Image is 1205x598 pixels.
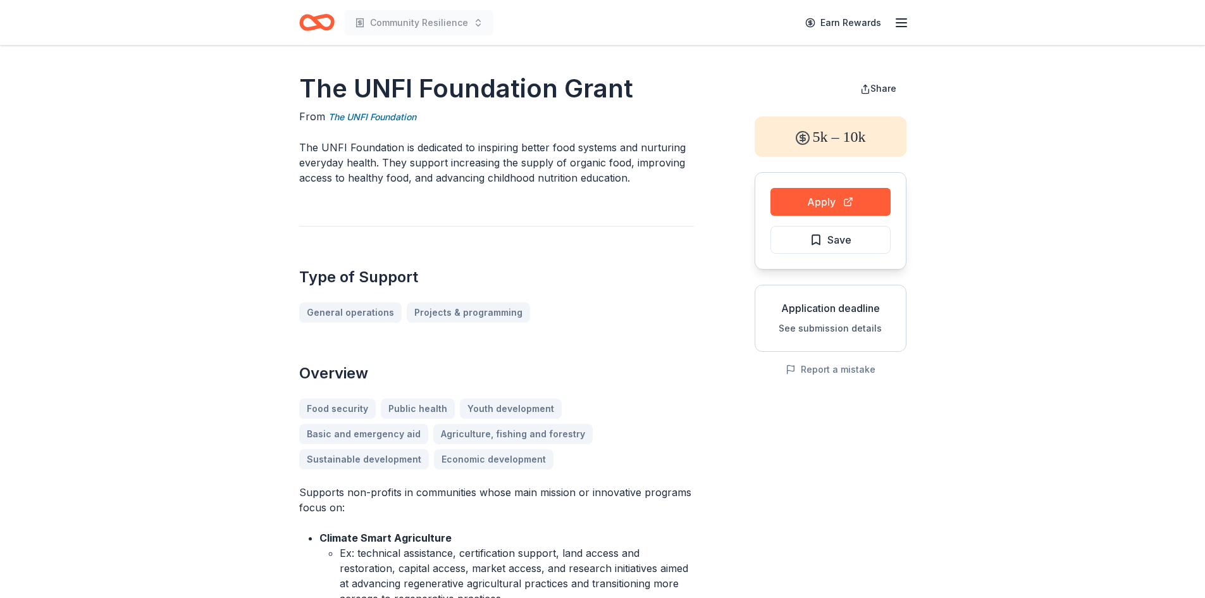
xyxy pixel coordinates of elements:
[870,83,896,94] span: Share
[299,140,694,185] p: The UNFI Foundation is dedicated to inspiring better food systems and nurturing everyday health. ...
[299,302,402,323] a: General operations
[765,301,896,316] div: Application deadline
[345,10,493,35] button: Community Resilience
[328,109,416,125] a: The UNFI Foundation
[786,362,875,377] button: Report a mistake
[850,76,906,101] button: Share
[299,109,694,125] div: From
[755,116,906,157] div: 5k – 10k
[779,321,882,336] button: See submission details
[798,11,889,34] a: Earn Rewards
[319,532,452,544] strong: Climate Smart Agriculture
[827,232,851,248] span: Save
[770,226,891,254] button: Save
[299,8,335,37] a: Home
[370,15,468,30] span: Community Resilience
[299,363,694,383] h2: Overview
[299,71,694,106] h1: The UNFI Foundation Grant
[299,267,694,287] h2: Type of Support
[770,188,891,216] button: Apply
[299,485,694,515] p: Supports non-profits in communities whose main mission or innovative programs focus on:
[407,302,530,323] a: Projects & programming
